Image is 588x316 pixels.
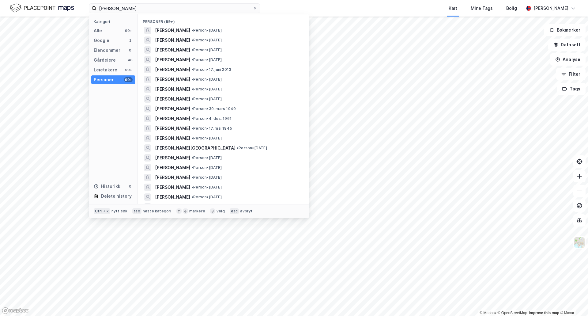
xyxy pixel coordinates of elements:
span: • [191,175,193,180]
span: Person • [DATE] [191,97,222,101]
div: 99+ [124,28,133,33]
span: [PERSON_NAME] [155,135,190,142]
div: Delete history [101,192,132,200]
iframe: Chat Widget [557,287,588,316]
span: Person • 30. mars 1949 [191,106,236,111]
span: [PERSON_NAME] [155,203,190,211]
a: OpenStreetMap [498,311,527,315]
div: Eiendommer [94,47,120,54]
span: • [191,165,193,170]
span: • [191,106,193,111]
button: Filter [556,68,586,80]
span: [PERSON_NAME] [155,154,190,162]
a: Improve this map [529,311,559,315]
span: • [191,97,193,101]
span: Person • [DATE] [237,146,267,150]
span: Person • [DATE] [191,57,222,62]
span: • [191,136,193,140]
span: [PERSON_NAME] [155,86,190,93]
span: • [191,116,193,121]
div: 2 [128,38,133,43]
div: Kategori [94,19,135,24]
div: Alle [94,27,102,34]
span: [PERSON_NAME] [155,115,190,122]
div: 0 [128,48,133,53]
span: Person • [DATE] [191,185,222,190]
div: Personer (99+) [138,14,309,25]
span: • [191,48,193,52]
span: • [191,155,193,160]
div: neste kategori [143,209,171,214]
div: Kontrollprogram for chat [557,287,588,316]
div: tab [132,208,141,214]
span: Person • [DATE] [191,38,222,43]
span: Person • [DATE] [191,195,222,200]
span: • [191,67,193,72]
span: [PERSON_NAME] [155,36,190,44]
span: [PERSON_NAME] [155,76,190,83]
span: [PERSON_NAME][GEOGRAPHIC_DATA] [155,144,236,152]
a: Mapbox [480,311,496,315]
div: nytt søk [111,209,128,214]
div: 99+ [124,67,133,72]
span: [PERSON_NAME] [155,27,190,34]
span: [PERSON_NAME] [155,46,190,54]
span: [PERSON_NAME] [155,95,190,103]
div: Kart [449,5,457,12]
span: • [191,185,193,189]
div: 0 [128,184,133,189]
a: Mapbox homepage [2,307,29,314]
span: [PERSON_NAME] [155,193,190,201]
button: Bokmerker [544,24,586,36]
span: Person • [DATE] [191,136,222,141]
span: Person • [DATE] [191,48,222,52]
span: [PERSON_NAME] [155,56,190,63]
img: logo.f888ab2527a4732fd821a326f86c7f29.svg [10,3,74,13]
span: Person • 4. des. 1961 [191,116,232,121]
span: [PERSON_NAME] [155,174,190,181]
span: Person • [DATE] [191,155,222,160]
span: Person • [DATE] [191,87,222,92]
span: • [237,146,239,150]
span: [PERSON_NAME] [155,125,190,132]
span: • [191,87,193,91]
span: [PERSON_NAME] [155,164,190,171]
span: [PERSON_NAME] [155,66,190,73]
div: Leietakere [94,66,117,74]
button: Datasett [548,39,586,51]
div: esc [230,208,239,214]
button: Analyse [550,53,586,66]
span: • [191,195,193,199]
div: 99+ [124,77,133,82]
span: • [191,77,193,82]
div: markere [189,209,205,214]
span: Person • 17. mai 1945 [191,126,232,131]
span: Person • [DATE] [191,165,222,170]
div: Mine Tags [471,5,493,12]
div: Gårdeiere [94,56,116,64]
div: Personer [94,76,114,83]
span: Person • [DATE] [191,175,222,180]
div: avbryt [240,209,253,214]
div: Historikk [94,183,120,190]
span: • [191,28,193,32]
div: velg [217,209,225,214]
img: Z [574,237,585,248]
span: • [191,126,193,131]
span: Person • [DATE] [191,77,222,82]
input: Søk på adresse, matrikkel, gårdeiere, leietakere eller personer [96,4,253,13]
div: Google [94,37,109,44]
span: • [191,38,193,42]
span: [PERSON_NAME] [155,105,190,112]
span: • [191,57,193,62]
span: [PERSON_NAME] [155,184,190,191]
span: Person • [DATE] [191,28,222,33]
div: Bolig [506,5,517,12]
div: [PERSON_NAME] [533,5,568,12]
div: 46 [128,58,133,63]
span: Person • 17. juni 2013 [191,67,231,72]
button: Tags [557,83,586,95]
div: Ctrl + k [94,208,110,214]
